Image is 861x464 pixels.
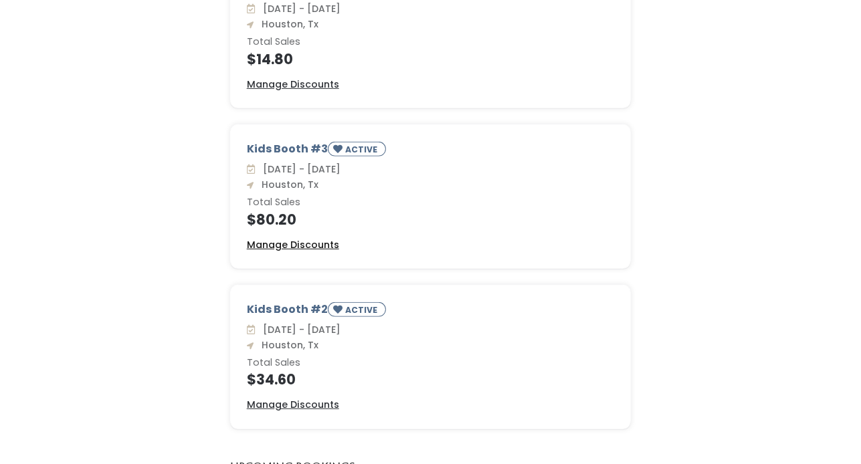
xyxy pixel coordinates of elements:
[247,51,615,67] h4: $14.80
[256,338,318,352] span: Houston, Tx
[258,2,341,15] span: [DATE] - [DATE]
[247,238,339,252] a: Manage Discounts
[247,141,615,162] div: Kids Booth #3
[247,358,615,368] h6: Total Sales
[345,304,380,316] small: ACTIVE
[247,238,339,251] u: Manage Discounts
[247,212,615,227] h4: $80.20
[247,37,615,47] h6: Total Sales
[247,372,615,387] h4: $34.60
[247,398,339,411] u: Manage Discounts
[345,144,380,155] small: ACTIVE
[247,78,339,92] a: Manage Discounts
[247,302,615,322] div: Kids Booth #2
[247,398,339,412] a: Manage Discounts
[247,197,615,208] h6: Total Sales
[256,178,318,191] span: Houston, Tx
[247,78,339,91] u: Manage Discounts
[258,323,341,336] span: [DATE] - [DATE]
[258,162,341,176] span: [DATE] - [DATE]
[256,17,318,31] span: Houston, Tx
